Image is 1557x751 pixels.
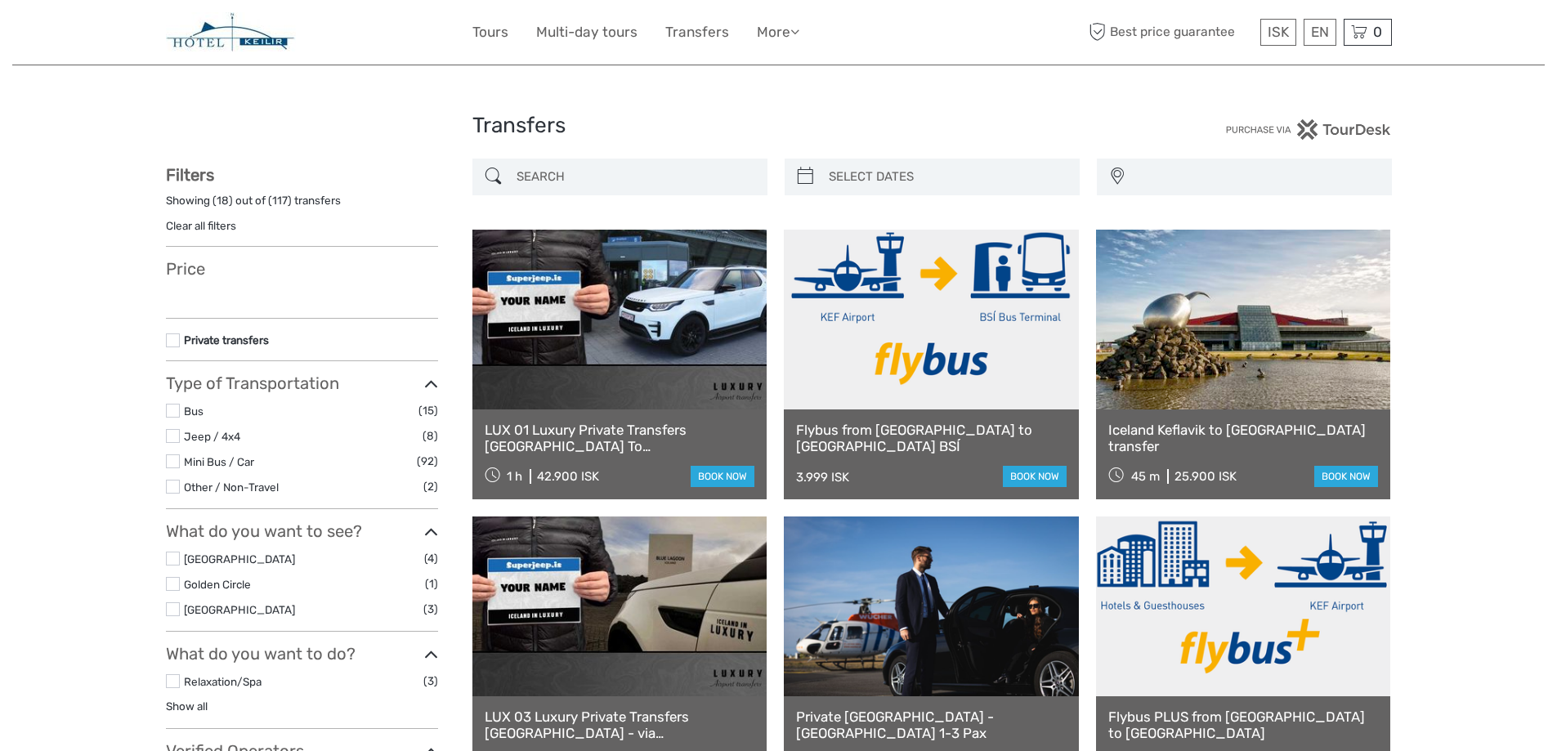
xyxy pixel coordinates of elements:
[184,481,279,494] a: Other / Non-Travel
[1085,19,1256,46] span: Best price guarantee
[423,477,438,496] span: (2)
[537,469,599,484] div: 42.900 ISK
[184,675,262,688] a: Relaxation/Spa
[822,163,1072,191] input: SELECT DATES
[485,709,755,742] a: LUX 03 Luxury Private Transfers [GEOGRAPHIC_DATA] - via [GEOGRAPHIC_DATA] or via [GEOGRAPHIC_DATA...
[166,644,438,664] h3: What do you want to do?
[417,452,438,471] span: (92)
[166,12,296,52] img: 429-b3bedb24-6ffe-4e67-8564-77676510dc9c_logo_small.jpg
[184,430,240,443] a: Jeep / 4x4
[425,574,438,593] span: (1)
[796,709,1067,742] a: Private [GEOGRAPHIC_DATA] - [GEOGRAPHIC_DATA] 1-3 Pax
[418,401,438,420] span: (15)
[796,422,1067,455] a: Flybus from [GEOGRAPHIC_DATA] to [GEOGRAPHIC_DATA] BSÍ
[184,405,204,418] a: Bus
[184,603,295,616] a: [GEOGRAPHIC_DATA]
[423,672,438,691] span: (3)
[665,20,729,44] a: Transfers
[757,20,799,44] a: More
[1131,469,1160,484] span: 45 m
[423,600,438,619] span: (3)
[272,193,288,208] label: 117
[166,193,438,218] div: Showing ( ) out of ( ) transfers
[217,193,229,208] label: 18
[184,455,254,468] a: Mini Bus / Car
[166,373,438,393] h3: Type of Transportation
[1108,709,1379,742] a: Flybus PLUS from [GEOGRAPHIC_DATA] to [GEOGRAPHIC_DATA]
[166,700,208,713] a: Show all
[166,219,236,232] a: Clear all filters
[166,521,438,541] h3: What do you want to see?
[691,466,754,487] a: book now
[1314,466,1378,487] a: book now
[1108,422,1379,455] a: Iceland Keflavik to [GEOGRAPHIC_DATA] transfer
[166,165,214,185] strong: Filters
[423,427,438,445] span: (8)
[184,333,269,346] a: Private transfers
[472,113,1085,139] h1: Transfers
[1225,119,1391,140] img: PurchaseViaTourDesk.png
[507,469,522,484] span: 1 h
[796,470,849,485] div: 3.999 ISK
[184,552,295,565] a: [GEOGRAPHIC_DATA]
[1003,466,1067,487] a: book now
[1304,19,1336,46] div: EN
[1174,469,1237,484] div: 25.900 ISK
[510,163,759,191] input: SEARCH
[424,549,438,568] span: (4)
[184,578,251,591] a: Golden Circle
[166,259,438,279] h3: Price
[1268,24,1289,40] span: ISK
[536,20,638,44] a: Multi-day tours
[472,20,508,44] a: Tours
[1371,24,1385,40] span: 0
[485,422,755,455] a: LUX 01 Luxury Private Transfers [GEOGRAPHIC_DATA] To [GEOGRAPHIC_DATA]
